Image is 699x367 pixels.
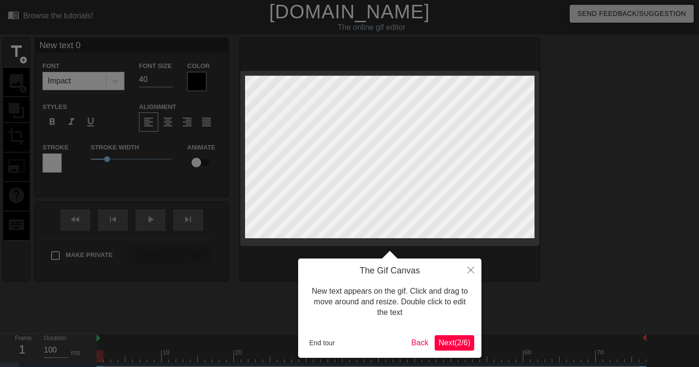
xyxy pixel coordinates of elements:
button: Close [460,258,481,281]
span: Next ( 2 / 6 ) [439,339,470,347]
button: End tour [305,336,339,350]
button: Next [435,335,474,351]
h4: The Gif Canvas [305,266,474,276]
button: Back [408,335,433,351]
div: New text appears on the gif. Click and drag to move around and resize. Double click to edit the text [305,276,474,328]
